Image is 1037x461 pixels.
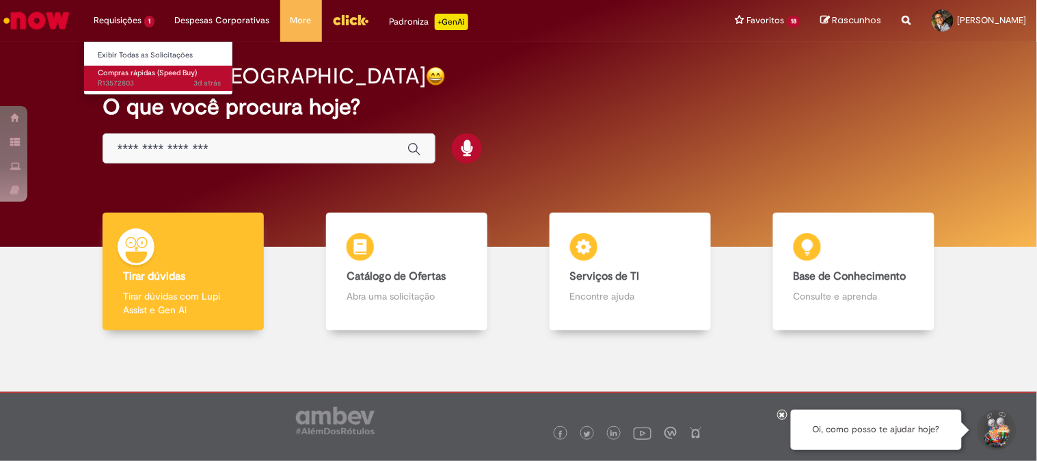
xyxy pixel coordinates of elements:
span: Requisições [94,14,142,27]
span: Favoritos [746,14,784,27]
img: logo_footer_naosei.png [690,427,702,439]
h2: O que você procura hoje? [103,95,934,119]
span: More [291,14,312,27]
b: Serviços de TI [570,269,640,283]
span: 3d atrás [193,78,221,88]
p: +GenAi [435,14,468,30]
div: Padroniza [390,14,468,30]
a: Catálogo de Ofertas Abra uma solicitação [295,213,519,331]
a: Rascunhos [821,14,882,27]
h2: Boa noite, [GEOGRAPHIC_DATA] [103,64,426,88]
a: Base de Conhecimento Consulte e aprenda [742,213,965,331]
time: 27/09/2025 10:33:49 [193,78,221,88]
img: logo_footer_facebook.png [557,431,564,438]
p: Tirar dúvidas com Lupi Assist e Gen Ai [123,289,243,317]
span: Compras rápidas (Speed Buy) [98,68,197,78]
ul: Requisições [83,41,233,95]
img: logo_footer_twitter.png [584,431,591,438]
span: 1 [144,16,154,27]
button: Iniciar Conversa de Suporte [975,410,1016,451]
span: Rascunhos [833,14,882,27]
b: Base de Conhecimento [794,269,906,283]
img: logo_footer_linkedin.png [610,430,617,438]
a: Serviços de TI Encontre ajuda [519,213,742,331]
span: 18 [787,16,800,27]
a: Exibir Todas as Solicitações [84,48,234,63]
a: Tirar dúvidas Tirar dúvidas com Lupi Assist e Gen Ai [72,213,295,331]
img: logo_footer_ambev_rotulo_gray.png [296,407,375,434]
span: [PERSON_NAME] [958,14,1027,26]
img: logo_footer_youtube.png [634,424,651,442]
p: Encontre ajuda [570,289,690,303]
b: Tirar dúvidas [123,269,185,283]
b: Catálogo de Ofertas [347,269,446,283]
div: Oi, como posso te ajudar hoje? [791,410,962,450]
img: ServiceNow [1,7,72,34]
img: happy-face.png [426,66,446,86]
span: Despesas Corporativas [175,14,270,27]
img: click_logo_yellow_360x200.png [332,10,369,30]
p: Consulte e aprenda [794,289,914,303]
a: Aberto R13572803 : Compras rápidas (Speed Buy) [84,66,234,91]
p: Abra uma solicitação [347,289,467,303]
img: logo_footer_workplace.png [664,427,677,439]
span: R13572803 [98,78,221,89]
